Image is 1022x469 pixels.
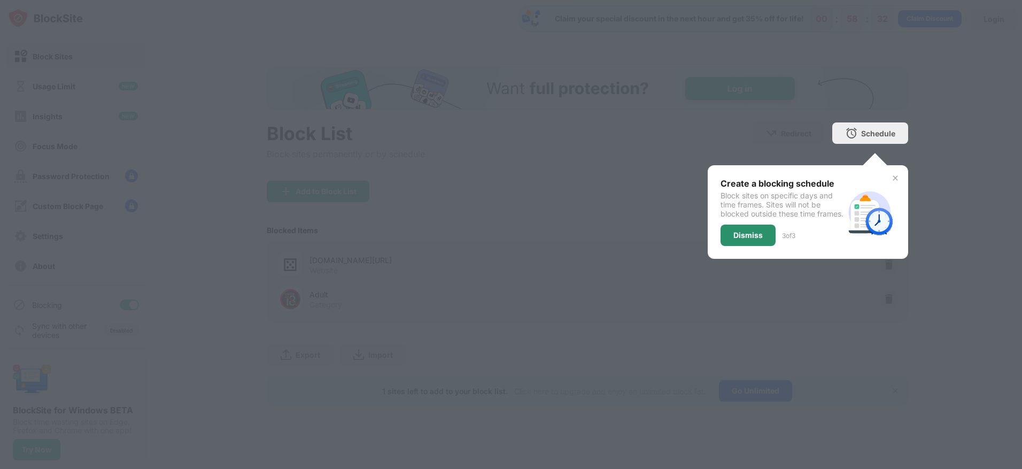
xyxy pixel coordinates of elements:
div: Block sites on specific days and time frames. Sites will not be blocked outside these time frames. [721,191,844,218]
img: schedule.svg [844,187,895,238]
div: Dismiss [733,231,763,240]
div: Create a blocking schedule [721,178,844,189]
div: Schedule [861,129,895,138]
div: 3 of 3 [782,232,795,240]
img: x-button.svg [891,174,900,182]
